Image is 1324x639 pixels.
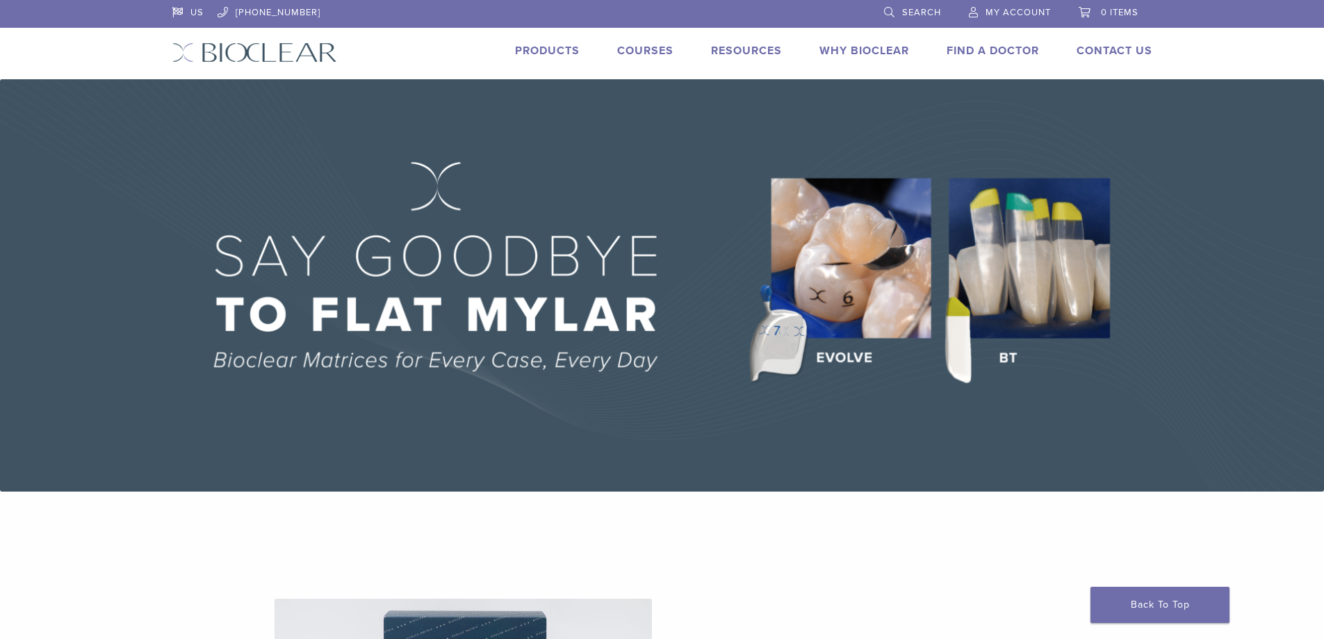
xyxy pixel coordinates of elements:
[986,7,1051,18] span: My Account
[1101,7,1138,18] span: 0 items
[172,42,337,63] img: Bioclear
[947,44,1039,58] a: Find A Doctor
[1090,587,1229,623] a: Back To Top
[711,44,782,58] a: Resources
[617,44,673,58] a: Courses
[515,44,580,58] a: Products
[1077,44,1152,58] a: Contact Us
[902,7,941,18] span: Search
[819,44,909,58] a: Why Bioclear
